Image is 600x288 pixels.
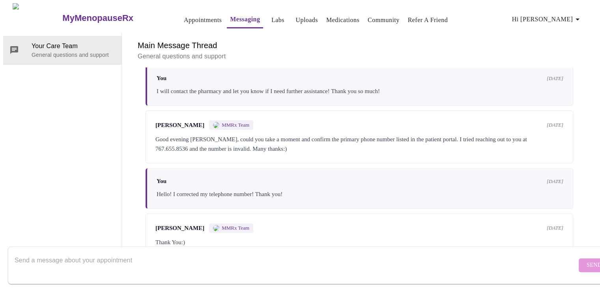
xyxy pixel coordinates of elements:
[32,41,115,51] span: Your Care Team
[138,52,581,61] p: General questions and support
[157,75,166,82] span: You
[138,39,581,52] h6: Main Message Thread
[155,135,563,153] div: Good evening [PERSON_NAME], could you take a moment and confirm the primary phone number listed i...
[32,51,115,59] p: General questions and support
[62,4,165,32] a: MyMenopauseRx
[547,122,563,128] span: [DATE]
[265,12,290,28] button: Labs
[157,178,166,185] span: You
[364,12,403,28] button: Community
[157,86,563,96] div: I will contact the pharmacy and let you know if I need further assistance! Thank you so much!
[295,15,318,26] a: Uploads
[157,189,563,199] div: Hello! I corrected my telephone number! Thank you!
[292,12,321,28] button: Uploads
[3,36,121,64] div: Your Care TeamGeneral questions and support
[184,15,222,26] a: Appointments
[155,238,563,247] div: Thank You:)
[62,13,133,23] h3: MyMenopauseRx
[227,11,263,28] button: Messaging
[15,252,577,278] textarea: Send a message about your appointment
[509,11,585,27] button: Hi [PERSON_NAME]
[222,225,249,231] span: MMRx Team
[230,14,260,25] a: Messaging
[222,122,249,128] span: MMRx Team
[181,12,225,28] button: Appointments
[213,225,219,231] img: MMRX
[213,122,219,128] img: MMRX
[547,178,563,185] span: [DATE]
[155,225,204,232] span: [PERSON_NAME]
[155,122,204,129] span: [PERSON_NAME]
[326,15,359,26] a: Medications
[271,15,284,26] a: Labs
[13,3,62,33] img: MyMenopauseRx Logo
[405,12,451,28] button: Refer a Friend
[408,15,448,26] a: Refer a Friend
[547,225,563,231] span: [DATE]
[512,14,582,25] span: Hi [PERSON_NAME]
[547,75,563,82] span: [DATE]
[323,12,363,28] button: Medications
[368,15,400,26] a: Community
